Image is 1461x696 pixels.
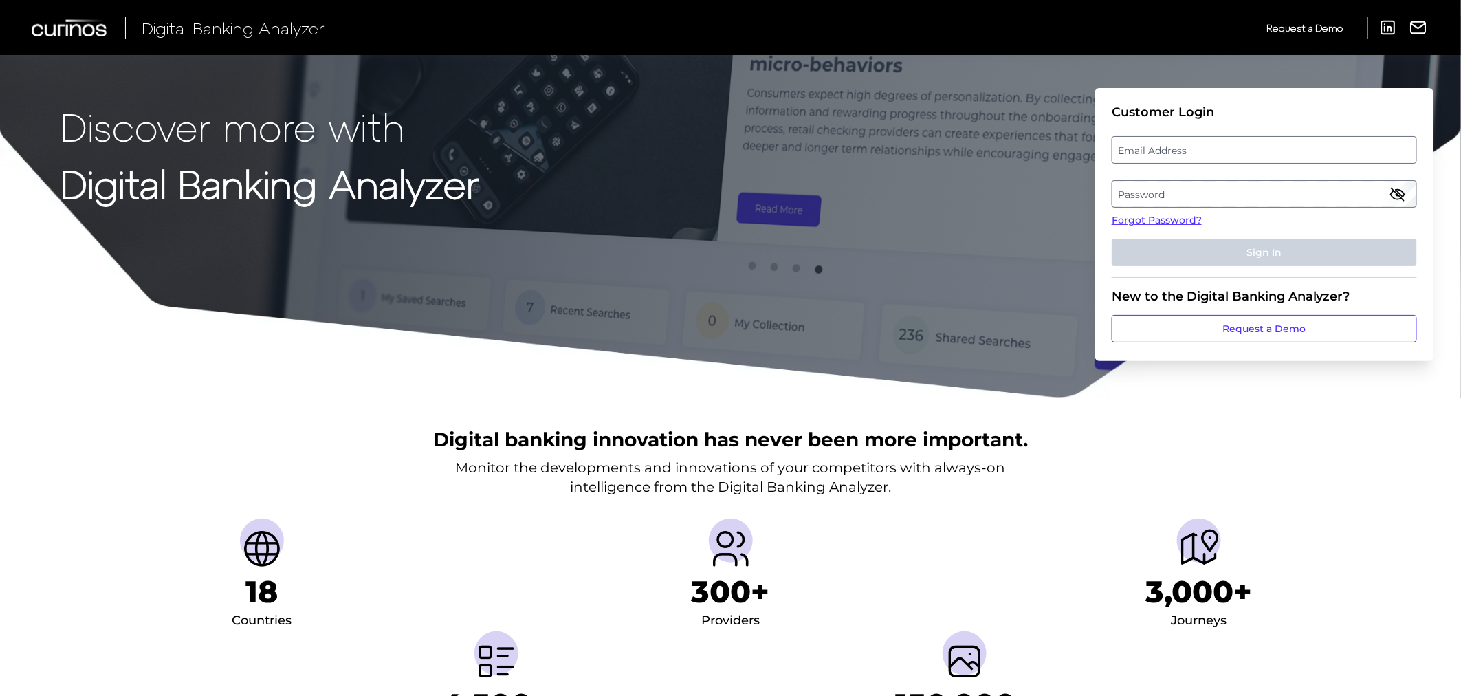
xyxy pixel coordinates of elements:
strong: Digital Banking Analyzer [61,160,479,206]
a: Request a Demo [1266,17,1343,39]
img: Countries [240,527,284,571]
img: Curinos [32,19,109,36]
img: Screenshots [943,640,987,684]
div: Countries [232,610,292,632]
div: Journeys [1172,610,1227,632]
h1: 300+ [692,574,770,610]
div: Customer Login [1112,105,1417,120]
img: Metrics [474,640,518,684]
span: Digital Banking Analyzer [142,18,325,38]
div: Providers [701,610,760,632]
h1: 18 [245,574,278,610]
h1: 3,000+ [1146,574,1253,610]
a: Forgot Password? [1112,213,1417,228]
p: Discover more with [61,105,479,148]
button: Sign In [1112,239,1417,266]
label: Email Address [1112,138,1416,162]
img: Journeys [1177,527,1221,571]
div: New to the Digital Banking Analyzer? [1112,289,1417,304]
p: Monitor the developments and innovations of your competitors with always-on intelligence from the... [456,458,1006,497]
img: Providers [709,527,753,571]
label: Password [1112,182,1416,206]
span: Request a Demo [1266,22,1343,34]
a: Request a Demo [1112,315,1417,342]
h2: Digital banking innovation has never been more important. [433,426,1028,453]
